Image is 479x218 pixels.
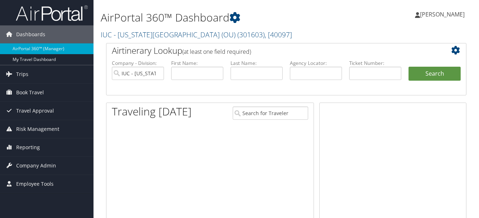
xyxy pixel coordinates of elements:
[16,102,54,120] span: Travel Approval
[415,4,472,25] a: [PERSON_NAME]
[233,106,308,120] input: Search for Traveler
[16,84,44,101] span: Book Travel
[101,10,348,25] h1: AirPortal 360™ Dashboard
[182,48,251,56] span: (at least one field required)
[16,175,54,193] span: Employee Tools
[16,65,28,83] span: Trips
[16,157,56,175] span: Company Admin
[237,30,265,39] span: ( 301603 )
[16,5,88,22] img: airportal-logo.png
[290,60,342,67] label: Agency Locator:
[265,30,292,39] span: , [ 40097 ]
[16,138,40,156] span: Reporting
[101,30,292,39] a: IUC - [US_STATE][GEOGRAPHIC_DATA] (OU)
[112,60,164,67] label: Company - Division:
[171,60,223,67] label: First Name:
[420,10,465,18] span: [PERSON_NAME]
[349,60,401,67] label: Ticket Number:
[16,120,59,138] span: Risk Management
[409,67,461,81] button: Search
[231,60,283,67] label: Last Name:
[112,104,192,119] h1: Traveling [DATE]
[112,44,431,57] h2: Airtinerary Lookup
[16,25,45,43] span: Dashboards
